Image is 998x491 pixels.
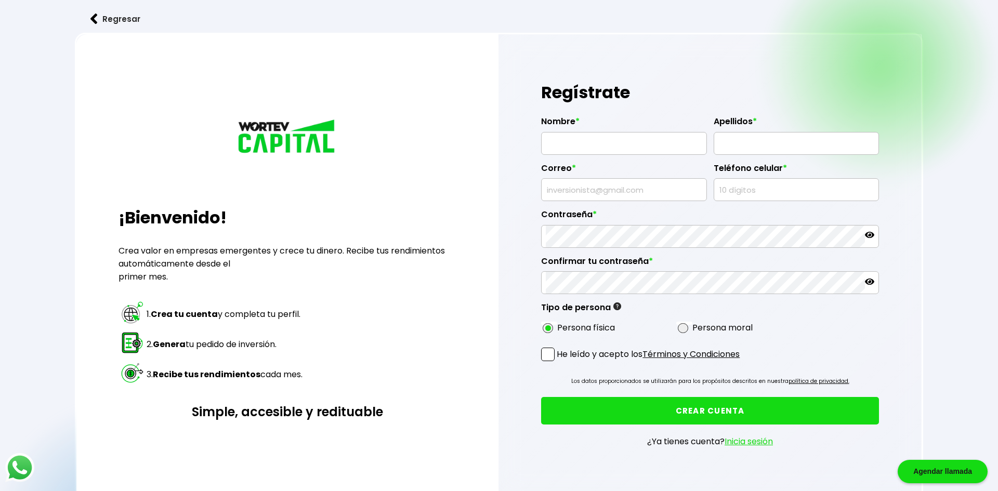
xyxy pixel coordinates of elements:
input: inversionista@gmail.com [546,179,702,201]
td: 1. y completa tu perfil. [146,300,303,329]
label: Tipo de persona [541,302,621,318]
button: Regresar [75,5,156,33]
p: Crea valor en empresas emergentes y crece tu dinero. Recibe tus rendimientos automáticamente desd... [119,244,456,283]
p: He leído y acepto los [557,348,740,361]
h2: ¡Bienvenido! [119,205,456,230]
input: 10 dígitos [718,179,874,201]
label: Contraseña [541,209,878,225]
img: paso 3 [120,361,145,385]
td: 2. tu pedido de inversión. [146,330,303,359]
a: política de privacidad. [789,377,849,385]
p: ¿Ya tienes cuenta? [647,435,773,448]
td: 3. cada mes. [146,360,303,389]
label: Persona física [557,321,615,334]
p: Los datos proporcionados se utilizarán para los propósitos descritos en nuestra [571,376,849,387]
h3: Simple, accesible y redituable [119,403,456,421]
a: flecha izquierdaRegresar [75,5,923,33]
label: Nombre [541,116,706,132]
label: Confirmar tu contraseña [541,256,878,272]
a: Términos y Condiciones [642,348,740,360]
label: Persona moral [692,321,753,334]
label: Correo [541,163,706,179]
img: logos_whatsapp-icon.242b2217.svg [5,453,34,482]
strong: Recibe tus rendimientos [153,368,260,380]
img: paso 1 [120,300,145,325]
h1: Regístrate [541,77,878,108]
img: flecha izquierda [90,14,98,24]
label: Apellidos [714,116,879,132]
img: logo_wortev_capital [235,118,339,156]
button: CREAR CUENTA [541,397,878,424]
label: Teléfono celular [714,163,879,179]
strong: Crea tu cuenta [151,308,218,320]
img: gfR76cHglkPwleuBLjWdxeZVvX9Wp6JBDmjRYY8JYDQn16A2ICN00zLTgIroGa6qie5tIuWH7V3AapTKqzv+oMZsGfMUqL5JM... [613,302,621,310]
div: Agendar llamada [898,460,988,483]
img: paso 2 [120,330,145,355]
a: Inicia sesión [725,435,773,447]
strong: Genera [153,338,186,350]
